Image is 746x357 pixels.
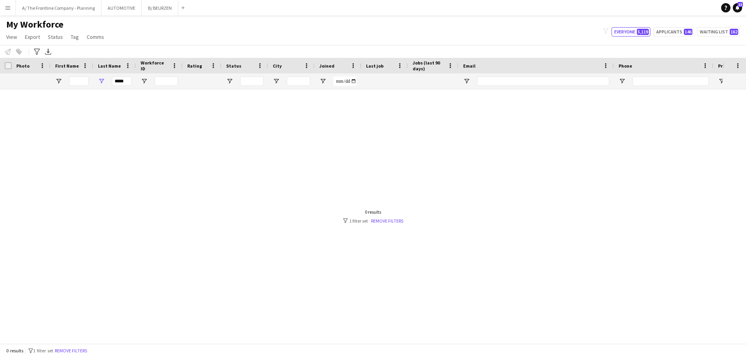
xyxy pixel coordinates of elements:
button: Open Filter Menu [619,78,626,85]
span: Status [48,33,63,40]
input: First Name Filter Input [69,77,89,86]
span: City [273,63,282,69]
span: Profile [718,63,734,69]
button: Open Filter Menu [463,78,470,85]
span: 162 [730,29,738,35]
input: Workforce ID Filter Input [155,77,178,86]
span: Rating [187,63,202,69]
a: Export [22,32,43,42]
button: Open Filter Menu [319,78,326,85]
span: Email [463,63,476,69]
app-action-btn: Export XLSX [44,47,53,56]
span: Last Name [98,63,121,69]
a: Tag [68,32,82,42]
span: Status [226,63,241,69]
span: Comms [87,33,104,40]
span: Tag [71,33,79,40]
span: 1 filter set [33,348,53,354]
span: First Name [55,63,79,69]
button: Everyone5,119 [612,27,650,37]
input: Last Name Filter Input [112,77,131,86]
span: Workforce ID [141,60,169,71]
div: 0 results [343,209,403,215]
div: 1 filter set [343,218,403,224]
button: Open Filter Menu [226,78,233,85]
span: Phone [619,63,632,69]
span: Last job [366,63,383,69]
span: My Workforce [6,19,63,30]
button: Open Filter Menu [718,78,725,85]
button: Open Filter Menu [273,78,280,85]
button: Remove filters [53,347,89,355]
button: A/ The Frontline Company - Planning [16,0,101,16]
span: View [6,33,17,40]
a: 13 [733,3,742,12]
span: Photo [16,63,30,69]
button: Open Filter Menu [55,78,62,85]
a: View [3,32,20,42]
span: Joined [319,63,335,69]
a: Status [45,32,66,42]
input: Joined Filter Input [333,77,357,86]
app-action-btn: Advanced filters [32,47,42,56]
input: City Filter Input [287,77,310,86]
span: 146 [684,29,692,35]
button: AUTOMOTIVE [101,0,142,16]
input: Phone Filter Input [633,77,709,86]
button: B/ BEURZEN [142,0,178,16]
span: 13 [737,2,743,7]
input: Column with Header Selection [5,62,12,69]
span: Export [25,33,40,40]
a: Comms [84,32,107,42]
input: Email Filter Input [477,77,609,86]
input: Status Filter Input [240,77,263,86]
span: 5,119 [637,29,649,35]
span: Jobs (last 90 days) [413,60,444,71]
a: Remove filters [371,218,403,224]
button: Waiting list162 [697,27,740,37]
button: Applicants146 [654,27,694,37]
button: Open Filter Menu [141,78,148,85]
button: Open Filter Menu [98,78,105,85]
